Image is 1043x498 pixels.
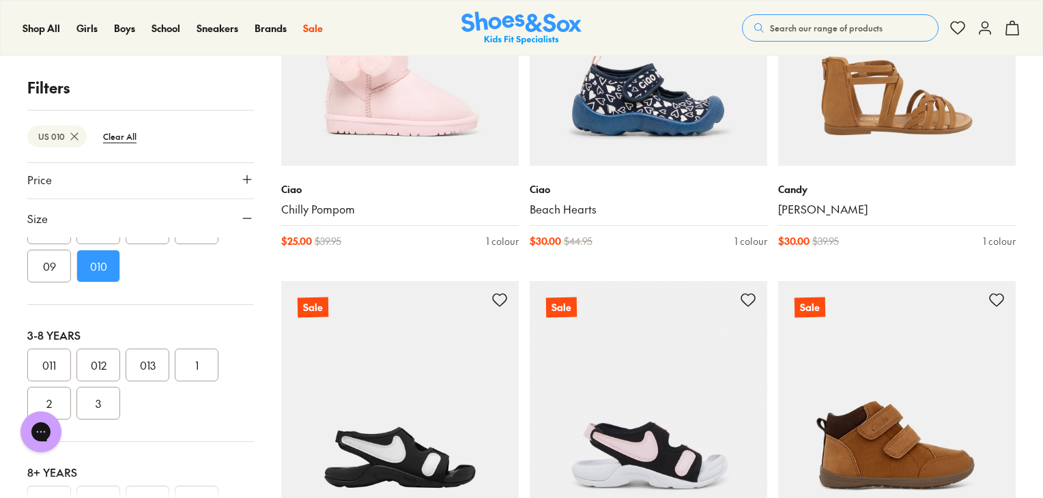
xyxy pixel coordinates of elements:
span: $ 30.00 [778,234,810,248]
iframe: Gorgias live chat messenger [14,407,68,457]
span: $ 39.95 [812,234,839,248]
span: Boys [114,21,135,35]
a: Boys [114,21,135,35]
button: 3 [76,387,120,420]
a: Chilly Pompom [281,202,519,217]
a: Girls [76,21,98,35]
a: [PERSON_NAME] [778,202,1016,217]
p: Filters [27,76,254,99]
a: School [152,21,180,35]
span: Girls [76,21,98,35]
button: 1 [175,349,218,381]
button: Search our range of products [742,14,939,42]
div: 8+ Years [27,464,254,480]
span: $ 30.00 [530,234,561,248]
a: Brands [255,21,287,35]
p: Ciao [281,182,519,196]
span: $ 39.95 [315,234,341,248]
button: 013 [126,349,169,381]
div: 1 colour [734,234,767,248]
span: $ 25.00 [281,234,312,248]
a: Sale [303,21,323,35]
a: Sneakers [197,21,238,35]
button: 011 [27,349,71,381]
span: Search our range of products [770,22,883,34]
div: 3-8 Years [27,327,254,343]
btn: US 010 [27,126,87,147]
button: Size [27,199,254,237]
btn: Clear All [92,124,147,149]
div: 1 colour [983,234,1016,248]
span: Brands [255,21,287,35]
span: School [152,21,180,35]
span: Sneakers [197,21,238,35]
a: Shop All [23,21,60,35]
button: 09 [27,250,71,282]
span: Shop All [23,21,60,35]
p: Sale [298,297,328,317]
a: Beach Hearts [530,202,767,217]
div: 1 colour [486,234,519,248]
img: SNS_Logo_Responsive.svg [461,12,582,45]
p: Sale [546,297,577,317]
button: 2 [27,387,71,420]
p: Candy [778,182,1016,196]
a: Shoes & Sox [461,12,582,45]
button: Price [27,160,254,199]
span: $ 44.95 [564,234,592,248]
span: Size [27,210,48,226]
span: Sale [303,21,323,35]
button: 012 [76,349,120,381]
p: Ciao [530,182,767,196]
p: Sale [795,297,825,317]
span: Price [27,171,52,188]
button: 010 [76,250,120,282]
